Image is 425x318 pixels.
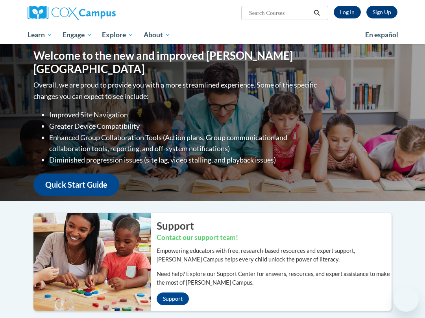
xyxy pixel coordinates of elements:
[22,26,57,44] a: Learn
[334,6,361,18] a: Log In
[28,6,143,20] a: Cox Campus
[157,270,392,287] p: Need help? Explore our Support Center for answers, resources, and expert assistance to make the m...
[365,31,398,39] span: En español
[157,247,392,264] p: Empowering educators with free, research-based resources and expert support, [PERSON_NAME] Campus...
[157,233,392,243] h3: Contact our support team!
[394,287,419,312] iframe: Button to launch messaging window
[157,292,189,305] a: Support
[33,49,319,75] h1: Welcome to the new and improved [PERSON_NAME][GEOGRAPHIC_DATA]
[28,213,151,311] img: ...
[360,27,403,43] a: En español
[28,30,52,40] span: Learn
[248,8,311,18] input: Search Courses
[57,26,97,44] a: Engage
[49,121,319,132] li: Greater Device Compatibility
[22,26,403,44] div: Main menu
[49,154,319,166] li: Diminished progression issues (site lag, video stalling, and playback issues)
[33,174,119,196] a: Quick Start Guide
[102,30,133,40] span: Explore
[139,26,176,44] a: About
[366,6,397,18] a: Register
[49,109,319,121] li: Improved Site Navigation
[144,30,170,40] span: About
[311,8,323,18] button: Search
[63,30,92,40] span: Engage
[28,6,116,20] img: Cox Campus
[157,219,392,233] h2: Support
[33,79,319,102] p: Overall, we are proud to provide you with a more streamlined experience. Some of the specific cha...
[314,10,321,16] i: 
[49,132,319,155] li: Enhanced Group Collaboration Tools (Action plans, Group communication and collaboration tools, re...
[97,26,139,44] a: Explore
